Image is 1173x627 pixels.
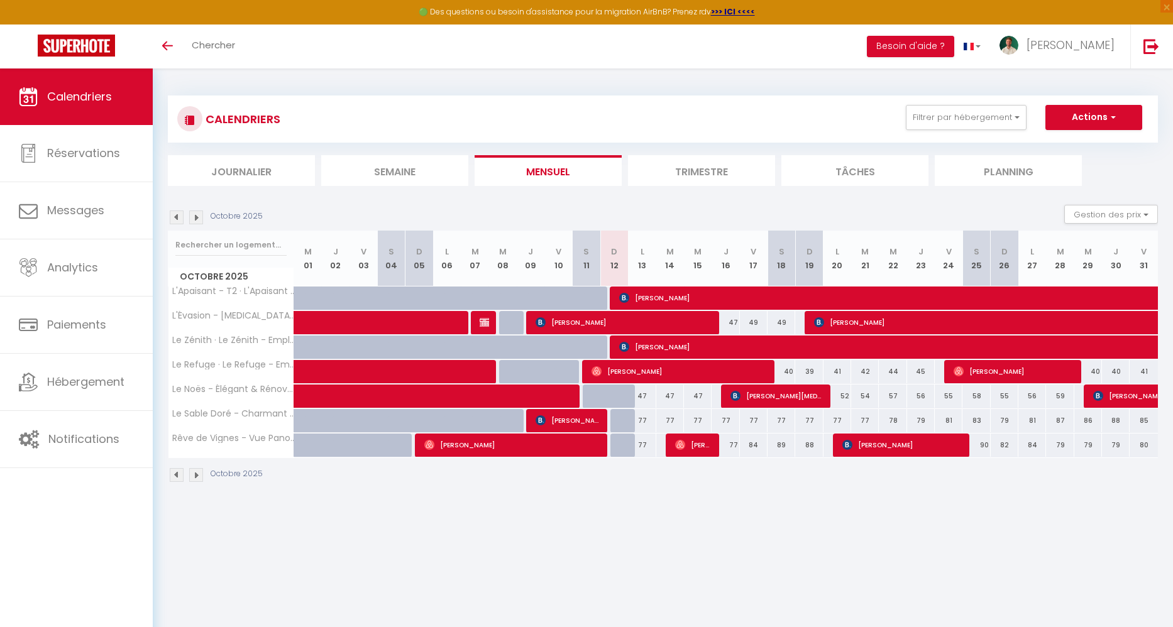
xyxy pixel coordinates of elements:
div: 41 [1130,360,1158,383]
div: 56 [907,384,935,408]
div: 58 [962,384,990,408]
div: 86 [1074,409,1102,432]
th: 22 [879,231,906,286]
th: 18 [768,231,795,286]
abbr: S [974,246,979,258]
button: Besoin d'aide ? [867,36,954,57]
abbr: S [583,246,589,258]
span: [PERSON_NAME] [954,359,1074,383]
li: Semaine [321,155,468,186]
a: ... [PERSON_NAME] [990,25,1130,68]
abbr: V [361,246,366,258]
th: 31 [1130,231,1158,286]
th: 02 [322,231,350,286]
th: 14 [656,231,684,286]
div: 41 [823,360,851,383]
abbr: M [861,246,869,258]
div: 40 [1074,360,1102,383]
th: 19 [795,231,823,286]
abbr: M [499,246,507,258]
div: 77 [712,409,739,432]
span: Rêve de Vignes - Vue Panoramique et Sauna [170,433,296,443]
div: 44 [879,360,906,383]
abbr: V [1141,246,1147,258]
div: 83 [962,409,990,432]
img: Super Booking [38,35,115,57]
div: 49 [768,311,795,334]
li: Tâches [781,155,928,186]
th: 07 [461,231,488,286]
div: 87 [1046,409,1074,432]
img: ... [1000,36,1018,55]
div: 79 [907,409,935,432]
abbr: D [416,246,422,258]
abbr: L [445,246,449,258]
div: 81 [935,409,962,432]
span: [PERSON_NAME] [1027,37,1115,53]
abbr: V [946,246,952,258]
div: 42 [851,360,879,383]
abbr: M [304,246,312,258]
span: Calendriers [47,89,112,104]
th: 03 [350,231,377,286]
abbr: J [333,246,338,258]
abbr: V [751,246,756,258]
abbr: V [556,246,561,258]
th: 16 [712,231,739,286]
p: Octobre 2025 [211,468,263,480]
abbr: J [1113,246,1118,258]
div: 40 [1102,360,1130,383]
span: Réservations [47,145,120,161]
span: Le Sable Doré - Charmant & Rénové | T2 - Clim-Parking-[GEOGRAPHIC_DATA] [170,409,296,418]
th: 12 [600,231,628,286]
abbr: S [388,246,394,258]
th: 13 [628,231,656,286]
abbr: D [611,246,617,258]
div: 84 [740,433,768,457]
div: 84 [1018,433,1046,457]
div: 55 [935,384,962,408]
div: 54 [851,384,879,408]
abbr: L [1030,246,1034,258]
p: Octobre 2025 [211,210,263,222]
th: 29 [1074,231,1102,286]
div: 56 [1018,384,1046,408]
button: Filtrer par hébergement [906,105,1027,130]
span: [PERSON_NAME] [536,310,711,334]
abbr: S [779,246,785,258]
div: 79 [1074,433,1102,457]
div: 57 [879,384,906,408]
abbr: M [1084,246,1092,258]
span: Le Noës - Élégant & Rénové | [MEDICAL_DATA] - Clim-Parking-Centre-[GEOGRAPHIC_DATA] [170,384,296,394]
th: 27 [1018,231,1046,286]
th: 04 [377,231,405,286]
div: 77 [628,433,656,457]
th: 23 [907,231,935,286]
abbr: M [889,246,897,258]
div: 47 [684,384,712,408]
th: 24 [935,231,962,286]
li: Journalier [168,155,315,186]
th: 11 [573,231,600,286]
th: 09 [517,231,544,286]
div: 79 [1046,433,1074,457]
th: 30 [1102,231,1130,286]
div: 79 [1102,433,1130,457]
div: 82 [991,433,1018,457]
span: L'Évasion - [MEDICAL_DATA] · L'Évasion - Votre expérience au coeur de Dax - [MEDICAL_DATA] [170,311,296,320]
abbr: J [724,246,729,258]
th: 26 [991,231,1018,286]
div: 77 [656,409,684,432]
th: 08 [489,231,517,286]
span: Paiements [47,317,106,332]
th: 20 [823,231,851,286]
abbr: L [641,246,644,258]
th: 06 [433,231,461,286]
div: 89 [768,433,795,457]
th: 17 [740,231,768,286]
abbr: M [694,246,702,258]
a: >>> ICI <<<< [711,6,755,17]
li: Trimestre [628,155,775,186]
div: 78 [879,409,906,432]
